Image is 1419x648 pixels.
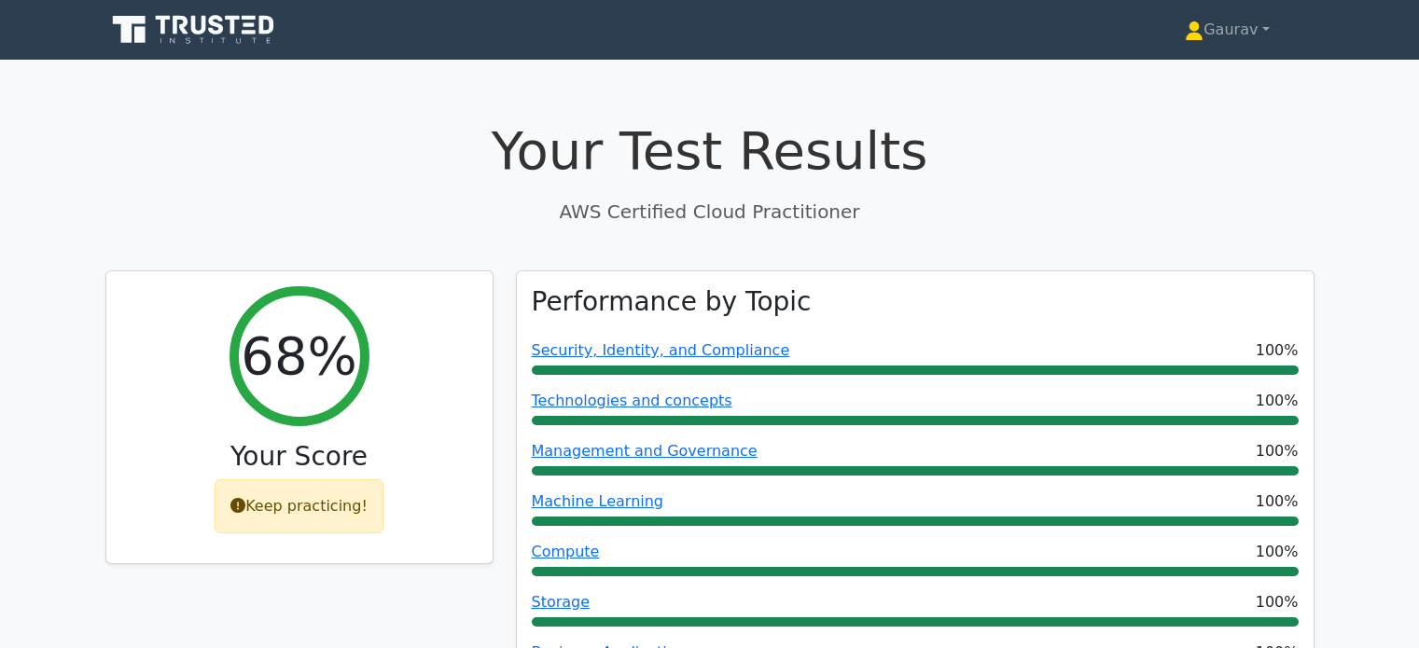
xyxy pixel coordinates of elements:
[105,198,1315,226] p: AWS Certified Cloud Practitioner
[1140,11,1314,48] a: Gaurav
[532,593,591,611] a: Storage
[241,324,356,387] h2: 68%
[532,543,600,560] a: Compute
[532,286,812,318] h3: Performance by Topic
[215,479,383,533] div: Keep practicing!
[1256,591,1299,614] span: 100%
[105,119,1315,182] h1: Your Test Results
[1256,490,1299,513] span: 100%
[532,392,732,409] a: Technologies and concepts
[1256,390,1299,412] span: 100%
[1256,541,1299,563] span: 100%
[121,441,478,473] h3: Your Score
[1256,440,1299,462] span: 100%
[1256,339,1299,362] span: 100%
[532,492,664,510] a: Machine Learning
[532,442,758,460] a: Management and Governance
[532,341,790,359] a: Security, Identity, and Compliance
